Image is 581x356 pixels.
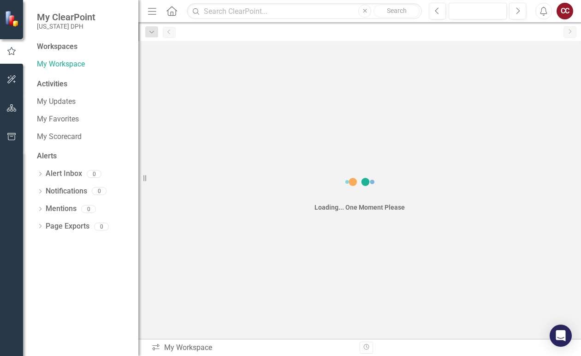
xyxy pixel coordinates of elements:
a: Alert Inbox [46,169,82,179]
div: Workspaces [37,42,77,52]
span: My ClearPoint [37,12,95,23]
span: Search [387,7,407,14]
div: 0 [87,170,101,178]
div: Open Intercom Messenger [550,325,572,347]
div: Loading... One Moment Please [314,203,405,212]
a: Page Exports [46,221,89,232]
button: Search [373,5,420,18]
button: CC [557,3,573,19]
div: Alerts [37,151,129,162]
a: Mentions [46,204,77,214]
a: Notifications [46,186,87,197]
input: Search ClearPoint... [187,3,422,19]
div: 0 [92,187,107,195]
a: My Scorecard [37,132,129,142]
a: My Workspace [37,59,129,70]
div: My Workspace [151,343,353,353]
div: Activities [37,79,129,90]
div: 0 [81,205,96,213]
small: [US_STATE] DPH [37,23,95,30]
img: ClearPoint Strategy [4,10,21,27]
a: My Favorites [37,114,129,125]
div: 0 [94,223,109,230]
a: My Updates [37,97,129,107]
